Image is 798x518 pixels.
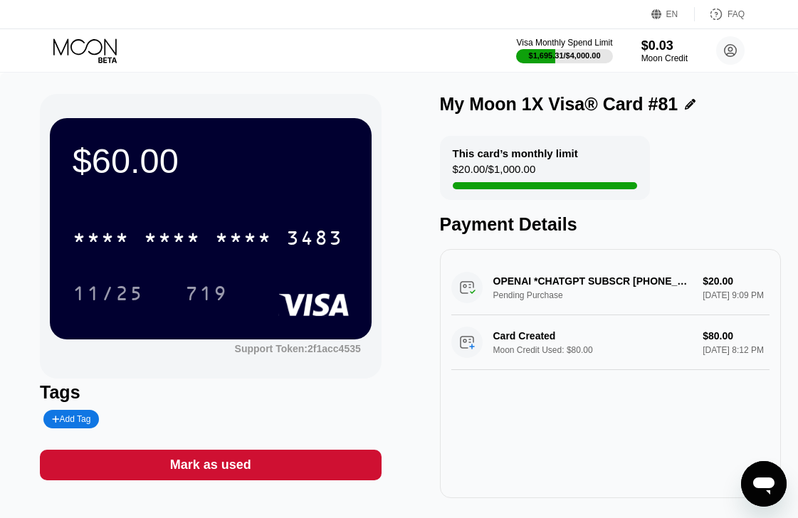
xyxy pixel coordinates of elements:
[728,9,745,19] div: FAQ
[641,53,688,63] div: Moon Credit
[695,7,745,21] div: FAQ
[440,214,781,235] div: Payment Details
[43,410,99,428] div: Add Tag
[453,147,578,159] div: This card’s monthly limit
[651,7,695,21] div: EN
[286,228,343,251] div: 3483
[641,38,688,53] div: $0.03
[641,38,688,63] div: $0.03Moon Credit
[235,343,361,354] div: Support Token: 2f1acc4535
[170,457,251,473] div: Mark as used
[174,275,238,311] div: 719
[453,163,536,182] div: $20.00 / $1,000.00
[440,94,678,115] div: My Moon 1X Visa® Card #81
[516,38,612,63] div: Visa Monthly Spend Limit$1,695.31/$4,000.00
[73,141,349,181] div: $60.00
[529,51,601,60] div: $1,695.31 / $4,000.00
[40,382,381,403] div: Tags
[40,450,381,480] div: Mark as used
[235,343,361,354] div: Support Token:2f1acc4535
[185,284,228,307] div: 719
[62,275,154,311] div: 11/25
[666,9,678,19] div: EN
[52,414,90,424] div: Add Tag
[741,461,787,507] iframe: Кнопка запуска окна обмена сообщениями
[73,284,144,307] div: 11/25
[516,38,612,48] div: Visa Monthly Spend Limit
